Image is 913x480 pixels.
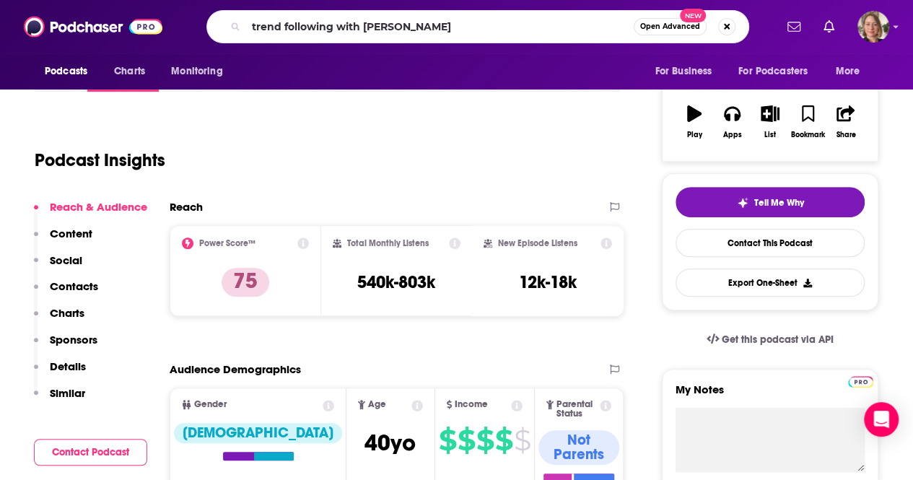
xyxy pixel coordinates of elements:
span: For Podcasters [738,61,808,82]
button: Show profile menu [857,11,889,43]
a: Charts [105,58,154,85]
a: Show notifications dropdown [782,14,806,39]
h2: New Episode Listens [498,238,577,248]
span: Logged in as AriFortierPr [857,11,889,43]
span: Income [455,400,488,409]
h2: Total Monthly Listens [347,238,429,248]
p: Content [50,227,92,240]
button: Contacts [34,279,98,306]
button: open menu [645,58,730,85]
img: Podchaser Pro [848,376,873,388]
img: Podchaser - Follow, Share and Rate Podcasts [24,13,162,40]
div: Bookmark [791,131,825,139]
a: Show notifications dropdown [818,14,840,39]
button: open menu [826,58,878,85]
button: Similar [34,386,85,413]
h3: 12k-18k [519,271,577,293]
div: Share [836,131,855,139]
p: Social [50,253,82,267]
div: Apps [723,131,742,139]
p: Contacts [50,279,98,293]
span: Gender [194,400,227,409]
span: Podcasts [45,61,87,82]
div: Play [687,131,702,139]
h2: Audience Demographics [170,362,301,376]
span: $ [495,429,512,452]
p: Reach & Audience [50,200,147,214]
p: Similar [50,386,85,400]
span: $ [458,429,475,452]
span: $ [514,429,530,452]
button: Content [34,227,92,253]
button: Apps [713,96,751,148]
img: tell me why sparkle [737,197,748,209]
label: My Notes [676,383,865,408]
span: Tell Me Why [754,197,804,209]
button: open menu [35,58,106,85]
h1: Podcast Insights [35,149,165,171]
a: Pro website [848,374,873,388]
span: $ [439,429,456,452]
span: Open Advanced [640,23,700,30]
span: For Business [655,61,712,82]
button: open menu [729,58,829,85]
button: Sponsors [34,333,97,359]
p: Sponsors [50,333,97,346]
button: Details [34,359,86,386]
button: Share [827,96,865,148]
button: Play [676,96,713,148]
span: Get this podcast via API [722,333,834,346]
button: tell me why sparkleTell Me Why [676,187,865,217]
div: Not Parents [538,430,619,465]
span: Parental Status [556,400,598,419]
div: Search podcasts, credits, & more... [206,10,749,43]
span: $ [476,429,494,452]
div: [DEMOGRAPHIC_DATA] [174,423,342,443]
p: 75 [222,268,269,297]
p: Charts [50,306,84,320]
div: List [764,131,776,139]
button: Export One-Sheet [676,269,865,297]
button: Charts [34,306,84,333]
span: Charts [114,61,145,82]
button: Reach & Audience [34,200,147,227]
span: New [680,9,706,22]
p: Details [50,359,86,373]
span: Age [368,400,386,409]
h2: Power Score™ [199,238,255,248]
a: Get this podcast via API [695,322,845,357]
h3: 540k-803k [357,271,435,293]
button: Open AdvancedNew [634,18,707,35]
img: User Profile [857,11,889,43]
button: Social [34,253,82,280]
a: Contact This Podcast [676,229,865,257]
button: List [751,96,789,148]
span: More [836,61,860,82]
div: Open Intercom Messenger [864,402,899,437]
span: Monitoring [171,61,222,82]
button: Bookmark [789,96,826,148]
button: open menu [161,58,241,85]
h2: Reach [170,200,203,214]
button: Contact Podcast [34,439,147,466]
span: 40 yo [364,429,416,457]
input: Search podcasts, credits, & more... [246,15,634,38]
